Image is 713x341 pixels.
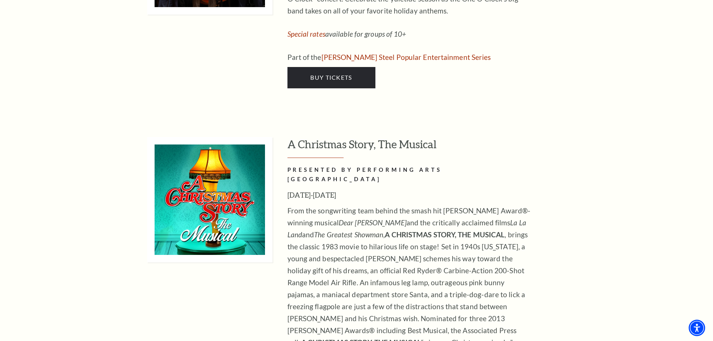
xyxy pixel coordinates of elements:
[147,137,272,262] img: A Christmas Story, The Musical
[287,67,375,88] a: Buy Tickets
[310,74,352,81] span: Buy Tickets
[287,189,531,201] h3: [DATE]-[DATE]
[287,30,406,38] em: available for groups of 10+
[339,218,406,227] em: Dear [PERSON_NAME]
[314,230,383,239] em: The Greatest Showman
[322,53,491,61] a: Irwin Steel Popular Entertainment Series - open in a new tab
[287,51,531,63] p: Part of the
[287,165,531,184] h2: PRESENTED BY PERFORMING ARTS [GEOGRAPHIC_DATA]
[287,30,325,38] a: Special rates
[385,230,505,239] strong: A CHRISTMAS STORY, THE MUSICAL
[287,137,589,158] h3: A Christmas Story, The Musical
[689,320,705,336] div: Accessibility Menu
